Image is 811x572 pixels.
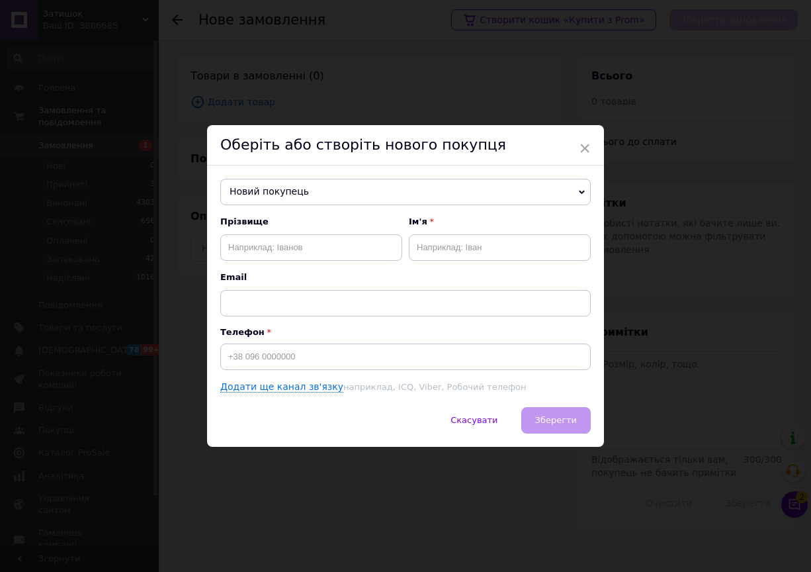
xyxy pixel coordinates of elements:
[437,407,511,434] button: Скасувати
[220,344,591,370] input: +38 096 0000000
[220,216,402,228] span: Прізвище
[220,271,591,283] span: Email
[207,125,604,166] div: Оберіть або створіть нового покупця
[343,382,526,392] span: наприклад, ICQ, Viber, Робочий телефон
[220,234,402,261] input: Наприклад: Іванов
[220,327,591,337] p: Телефон
[409,234,591,261] input: Наприклад: Іван
[409,216,591,228] span: Ім'я
[220,179,591,205] span: Новий покупець
[220,381,343,393] a: Додати ще канал зв'язку
[579,137,591,160] span: ×
[450,415,497,425] span: Скасувати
